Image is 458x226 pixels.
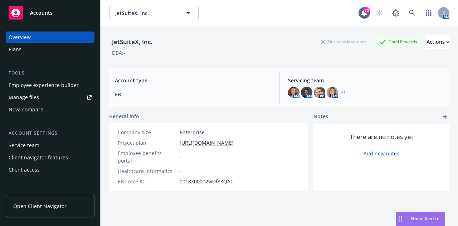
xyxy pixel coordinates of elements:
span: Nova Assist [411,216,439,222]
a: [URL][DOMAIN_NAME] [180,139,234,146]
img: photo [314,87,325,98]
div: Employee benefits portal [118,149,177,164]
button: Actions [427,35,449,49]
div: Employee experience builder [9,80,79,91]
div: Tools [6,69,94,77]
div: Business Insurance [317,37,370,46]
div: EB Force ID [118,178,177,185]
span: EB [115,91,271,98]
div: DBA: - [112,49,125,57]
span: Notes [313,112,328,121]
div: Overview [9,32,31,43]
span: 0018X00002wDf83QAC [180,178,234,185]
span: JetSuiteX, Inc. [115,9,177,17]
span: - [180,167,181,175]
img: photo [301,87,312,98]
div: Plans [9,44,21,55]
div: Client access [9,164,40,175]
div: 72 [364,7,370,14]
span: Open Client Navigator [13,202,67,210]
a: Start snowing [372,6,386,20]
a: Plans [6,44,94,55]
span: General info [109,112,139,120]
span: Enterprise [180,129,205,136]
a: add [441,112,449,121]
div: Service team [9,140,39,151]
a: Accounts [6,3,94,23]
div: JetSuiteX, Inc. [109,37,155,47]
img: photo [327,87,338,98]
div: Nova compare [9,104,43,115]
div: Total Rewards [376,37,421,46]
a: Manage files [6,92,94,103]
a: Service team [6,140,94,151]
a: +1 [341,90,346,95]
a: Client navigator features [6,152,94,163]
a: Switch app [422,6,436,20]
button: JetSuiteX, Inc. [109,6,199,20]
button: Nova Assist [396,212,445,226]
a: Add new notes [364,150,399,157]
span: Accounts [30,10,53,16]
a: Employee experience builder [6,80,94,91]
a: Client access [6,164,94,175]
a: Overview [6,32,94,43]
div: Account settings [6,130,94,137]
div: Company size [118,129,177,136]
span: There are no notes yet [350,133,413,141]
div: Project plan [118,139,177,146]
span: Servicing team [288,77,444,84]
a: Search [405,6,419,20]
div: Drag to move [396,212,405,226]
span: Account type [115,77,271,84]
span: - [180,153,181,161]
div: Manage files [9,92,39,103]
div: Client navigator features [9,152,68,163]
a: Report a Bug [389,6,403,20]
a: Nova compare [6,104,94,115]
img: photo [288,87,299,98]
div: Healthcare Informatics [118,167,177,175]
